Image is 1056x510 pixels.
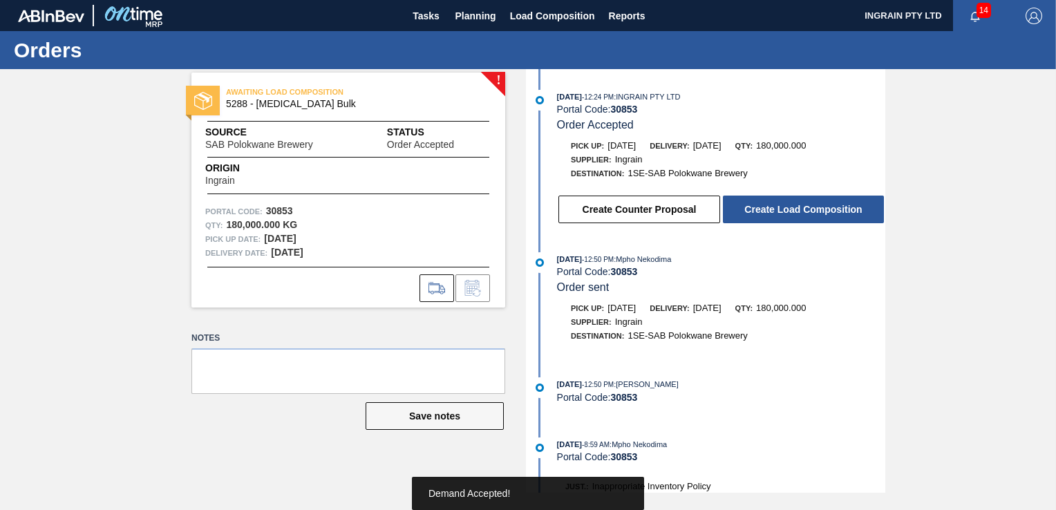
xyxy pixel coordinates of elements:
button: Notifications [953,6,997,26]
span: Supplier: [571,318,612,326]
button: Create Load Composition [723,196,884,223]
span: : Mpho Nekodima [610,440,667,448]
span: [DATE] [693,303,722,313]
span: Planning [455,8,496,24]
span: : INGRAIN PTY LTD [614,93,680,101]
span: Source [205,125,355,140]
span: 180,000.000 [756,140,806,151]
span: Order sent [557,281,610,293]
span: Ingrain [615,154,643,164]
div: Portal Code: [557,392,885,403]
strong: 30853 [610,266,637,277]
span: - 12:50 PM [582,256,614,263]
span: Origin [205,161,270,176]
strong: 30853 [266,205,293,216]
span: SAB Polokwane Brewery [205,140,313,150]
img: TNhmsLtSVTkK8tSr43FrP2fwEKptu5GPRR3wAAAABJRU5ErkJggg== [18,10,84,22]
span: Delivery: [650,142,689,150]
span: Delivery: [650,304,689,312]
span: Qty: [735,142,753,150]
span: 1SE-SAB Polokwane Brewery [628,168,747,178]
span: - 12:24 PM [582,93,614,101]
div: Portal Code: [557,451,885,462]
img: status [194,92,212,110]
span: Qty : [205,218,223,232]
span: Demand Accepted! [428,488,510,499]
strong: [DATE] [264,233,296,244]
span: Destination: [571,169,624,178]
span: Pick up: [571,142,604,150]
span: 5288 - Dextrose Bulk [226,99,477,109]
div: Go to Load Composition [419,274,454,302]
span: [DATE] [557,380,582,388]
span: Tasks [411,8,442,24]
div: Inform order change [455,274,490,302]
strong: 30853 [610,451,637,462]
span: 14 [977,3,991,18]
span: Status [387,125,491,140]
span: - 12:50 PM [582,381,614,388]
button: Create Counter Proposal [558,196,720,223]
span: Reports [609,8,645,24]
span: Destination: [571,332,624,340]
span: Pick up Date: [205,232,261,246]
span: 180,000.000 [756,303,806,313]
div: Portal Code: [557,104,885,115]
span: [DATE] [557,440,582,448]
h1: Orders [14,42,259,58]
span: Inappropriate Inventory Policy [592,481,711,491]
img: atual [536,258,544,267]
span: : [PERSON_NAME] [614,380,679,388]
span: : Mpho Nekodima [614,255,671,263]
span: 1SE-SAB Polokwane Brewery [628,330,747,341]
img: atual [536,384,544,392]
strong: [DATE] [271,247,303,258]
span: - 8:59 AM [582,441,610,448]
span: [DATE] [557,255,582,263]
strong: 180,000.000 KG [226,219,297,230]
strong: 30853 [610,104,637,115]
strong: 30853 [610,392,637,403]
span: [DATE] [607,140,636,151]
img: Logout [1026,8,1042,24]
span: Qty: [735,304,753,312]
span: Pick up: [571,304,604,312]
div: Portal Code: [557,266,885,277]
img: atual [536,96,544,104]
span: Ingrain [615,317,643,327]
span: [DATE] [693,140,722,151]
span: Order Accepted [557,119,634,131]
span: Portal Code: [205,205,263,218]
span: Load Composition [510,8,595,24]
span: [DATE] [557,93,582,101]
label: Notes [191,328,505,348]
span: Ingrain [205,176,235,186]
img: atual [536,444,544,452]
span: [DATE] [607,303,636,313]
span: AWAITING LOAD COMPOSITION [226,85,419,99]
span: Delivery Date: [205,246,267,260]
button: Save notes [366,402,504,430]
span: Order Accepted [387,140,454,150]
span: Supplier: [571,155,612,164]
